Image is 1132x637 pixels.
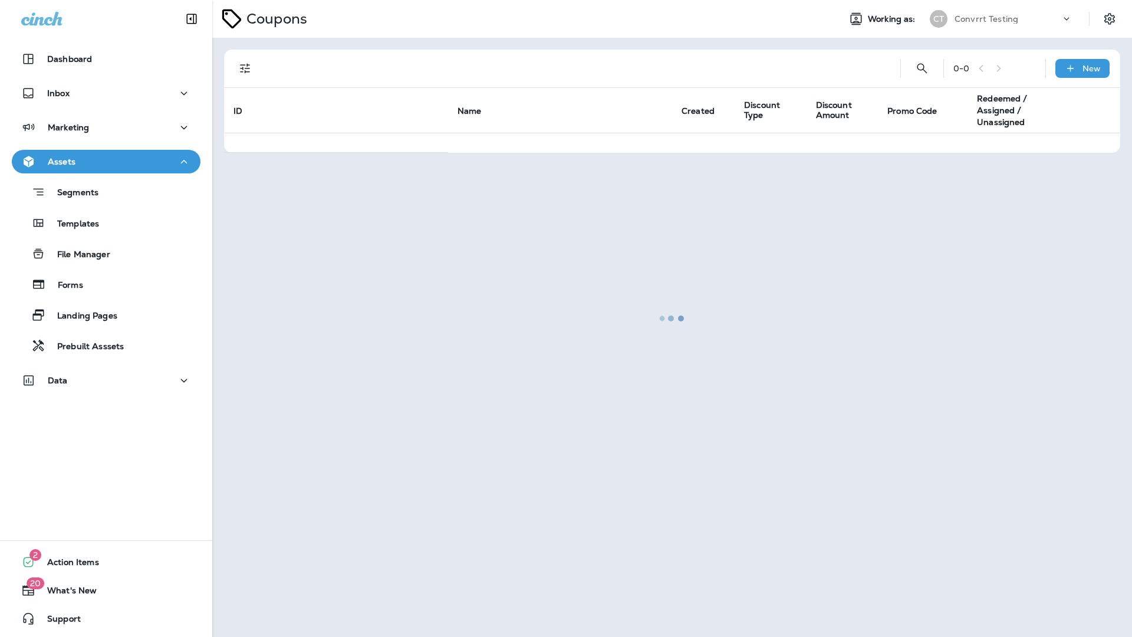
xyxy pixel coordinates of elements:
[47,54,92,64] p: Dashboard
[35,557,99,572] span: Action Items
[45,342,124,353] p: Prebuilt Asssets
[45,219,99,230] p: Templates
[12,81,200,105] button: Inbox
[175,7,208,31] button: Collapse Sidebar
[27,577,44,589] span: 20
[47,88,70,98] p: Inbox
[35,586,97,600] span: What's New
[48,157,75,166] p: Assets
[12,272,200,297] button: Forms
[12,241,200,266] button: File Manager
[12,369,200,392] button: Data
[12,550,200,574] button: 2Action Items
[46,280,83,291] p: Forms
[1082,64,1101,73] p: New
[12,607,200,631] button: Support
[12,150,200,173] button: Assets
[12,179,200,205] button: Segments
[45,249,110,261] p: File Manager
[12,333,200,358] button: Prebuilt Asssets
[45,188,98,199] p: Segments
[48,123,89,132] p: Marketing
[48,376,68,385] p: Data
[12,47,200,71] button: Dashboard
[45,311,117,322] p: Landing Pages
[12,303,200,327] button: Landing Pages
[12,116,200,139] button: Marketing
[35,614,81,628] span: Support
[12,211,200,235] button: Templates
[29,549,41,561] span: 2
[12,579,200,602] button: 20What's New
